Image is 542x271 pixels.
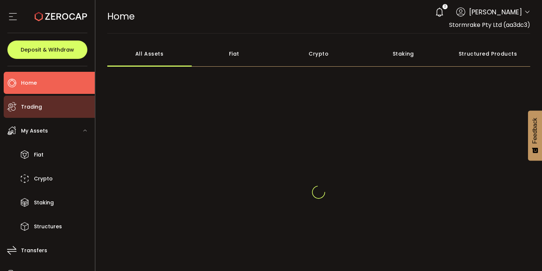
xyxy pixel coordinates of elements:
[107,41,192,67] div: All Assets
[21,126,48,136] span: My Assets
[34,197,54,208] span: Staking
[446,41,531,67] div: Structured Products
[21,47,74,52] span: Deposit & Withdraw
[469,7,522,17] span: [PERSON_NAME]
[7,41,87,59] button: Deposit & Withdraw
[192,41,277,67] div: Fiat
[449,21,530,29] span: Stormrake Pty Ltd (aa3dc3)
[277,41,361,67] div: Crypto
[21,102,42,112] span: Trading
[361,41,446,67] div: Staking
[107,10,135,23] span: Home
[444,4,446,9] span: 2
[34,149,44,160] span: Fiat
[34,221,62,232] span: Structures
[528,110,542,161] button: Feedback - Show survey
[532,118,538,144] span: Feedback
[34,173,53,184] span: Crypto
[21,245,47,256] span: Transfers
[21,78,37,88] span: Home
